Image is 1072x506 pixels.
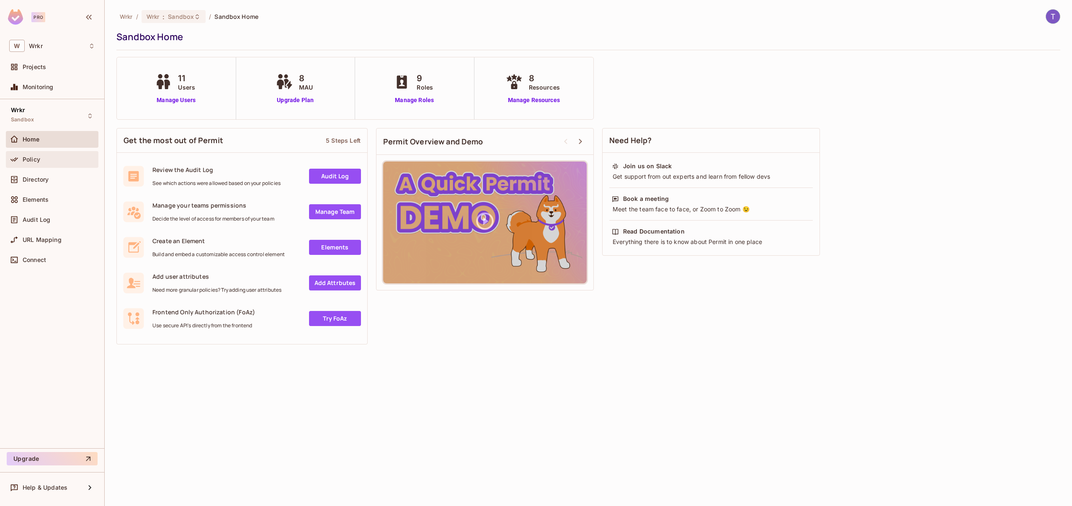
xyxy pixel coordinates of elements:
[623,162,672,170] div: Join us on Slack
[120,13,133,21] span: the active workspace
[612,205,810,213] div: Meet the team face to face, or Zoom to Zoom 😉
[31,12,45,22] div: Pro
[23,196,49,203] span: Elements
[29,43,43,49] span: Workspace: Wrkr
[23,64,46,70] span: Projects
[309,169,361,184] a: Audit Log
[326,136,361,144] div: 5 Steps Left
[168,13,194,21] span: Sandbox
[23,176,49,183] span: Directory
[178,72,195,85] span: 11
[152,180,281,187] span: See which actions were allowed based on your policies
[612,238,810,246] div: Everything there is to know about Permit in one place
[309,311,361,326] a: Try FoAz
[11,107,26,113] span: Wrkr
[417,83,433,92] span: Roles
[529,72,560,85] span: 8
[23,257,46,263] span: Connect
[152,166,281,174] span: Review the Audit Log
[23,236,62,243] span: URL Mapping
[623,195,669,203] div: Book a meeting
[23,84,54,90] span: Monitoring
[309,204,361,219] a: Manage Team
[609,135,652,146] span: Need Help?
[152,201,274,209] span: Manage your teams permissions
[299,72,313,85] span: 8
[162,13,165,20] span: :
[309,275,361,290] a: Add Attrbutes
[209,13,211,21] li: /
[9,40,25,52] span: W
[178,83,195,92] span: Users
[417,72,433,85] span: 9
[612,172,810,181] div: Get support from out experts and learn from fellow devs
[152,272,281,280] span: Add user attributes
[153,96,199,105] a: Manage Users
[152,287,281,293] span: Need more granular policies? Try adding user attributes
[147,13,160,21] span: Wrkr
[116,31,1056,43] div: Sandbox Home
[8,9,23,25] img: SReyMgAAAABJRU5ErkJggg==
[274,96,317,105] a: Upgrade Plan
[1046,10,1060,23] img: Thai Phan
[299,83,313,92] span: MAU
[23,136,40,143] span: Home
[7,452,98,465] button: Upgrade
[152,251,285,258] span: Build and embed a customizable access control element
[152,216,274,222] span: Decide the level of access for members of your team
[23,156,40,163] span: Policy
[214,13,258,21] span: Sandbox Home
[23,216,50,223] span: Audit Log
[623,227,685,236] div: Read Documentation
[504,96,564,105] a: Manage Resources
[23,484,67,491] span: Help & Updates
[136,13,138,21] li: /
[152,308,255,316] span: Frontend Only Authorization (FoAz)
[529,83,560,92] span: Resources
[383,136,483,147] span: Permit Overview and Demo
[392,96,437,105] a: Manage Roles
[152,237,285,245] span: Create an Element
[124,135,223,146] span: Get the most out of Permit
[152,322,255,329] span: Use secure API's directly from the frontend
[309,240,361,255] a: Elements
[11,116,34,123] span: Sandbox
